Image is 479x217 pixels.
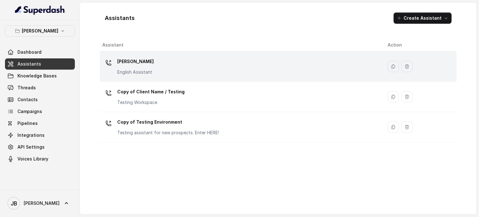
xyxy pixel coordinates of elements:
[117,117,219,127] p: Copy of Testing Environment
[5,47,75,58] a: Dashboard
[117,99,185,106] p: Testing Workspace
[117,87,185,97] p: Copy of Client Name / Testing
[17,61,41,67] span: Assistants
[5,94,75,105] a: Contacts
[5,70,75,81] a: Knowledge Bases
[17,132,45,138] span: Integrations
[17,108,42,115] span: Campaigns
[117,57,154,67] p: [PERSON_NAME]
[5,58,75,70] a: Assistants
[5,153,75,165] a: Voices Library
[17,73,57,79] span: Knowledge Bases
[15,5,65,15] img: light.svg
[5,25,75,37] button: [PERSON_NAME]
[17,156,48,162] span: Voices Library
[5,141,75,153] a: API Settings
[5,118,75,129] a: Pipelines
[117,130,219,136] p: Testing assistant for new prospects. Enter HERE!
[17,96,38,103] span: Contacts
[17,85,36,91] span: Threads
[17,144,45,150] span: API Settings
[5,106,75,117] a: Campaigns
[5,82,75,93] a: Threads
[11,200,17,207] text: JB
[22,27,58,35] p: [PERSON_NAME]
[394,12,452,24] button: Create Assistant
[383,39,457,52] th: Action
[105,13,135,23] h1: Assistants
[17,120,38,126] span: Pipelines
[17,49,41,55] span: Dashboard
[24,200,60,206] span: [PERSON_NAME]
[100,39,383,52] th: Assistant
[117,69,154,75] p: English Assistant
[5,195,75,212] a: [PERSON_NAME]
[5,130,75,141] a: Integrations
